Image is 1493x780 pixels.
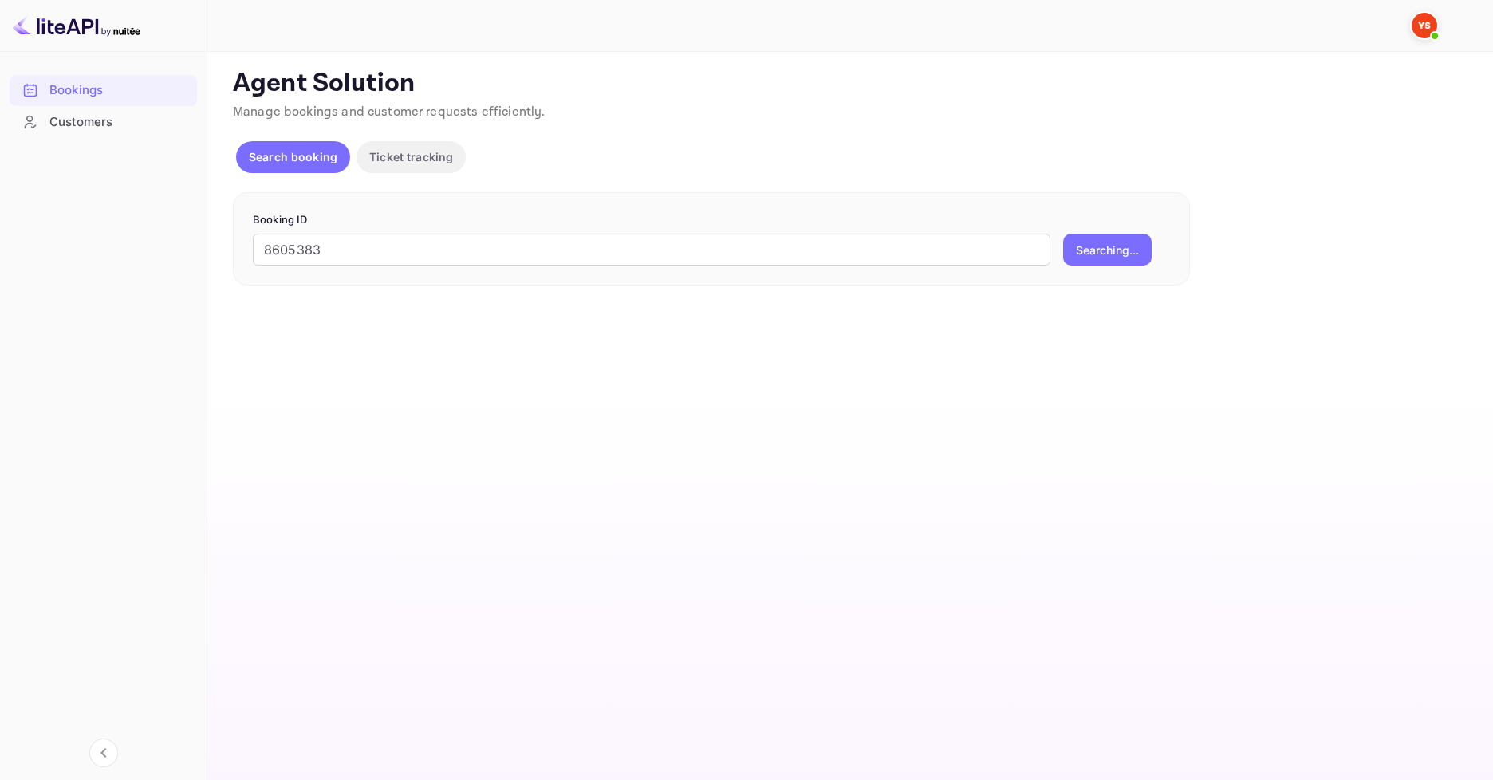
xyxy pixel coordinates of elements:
input: Enter Booking ID (e.g., 63782194) [253,234,1050,266]
a: Customers [10,107,197,136]
div: Bookings [10,75,197,106]
a: Bookings [10,75,197,104]
div: Bookings [49,81,189,100]
p: Booking ID [253,212,1170,228]
div: Customers [49,113,189,132]
button: Collapse navigation [89,739,118,767]
img: Yandex Support [1412,13,1437,38]
p: Ticket tracking [369,148,453,165]
button: Searching... [1063,234,1152,266]
p: Agent Solution [233,68,1464,100]
span: Manage bookings and customer requests efficiently. [233,104,546,120]
img: LiteAPI logo [13,13,140,38]
div: Customers [10,107,197,138]
p: Search booking [249,148,337,165]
